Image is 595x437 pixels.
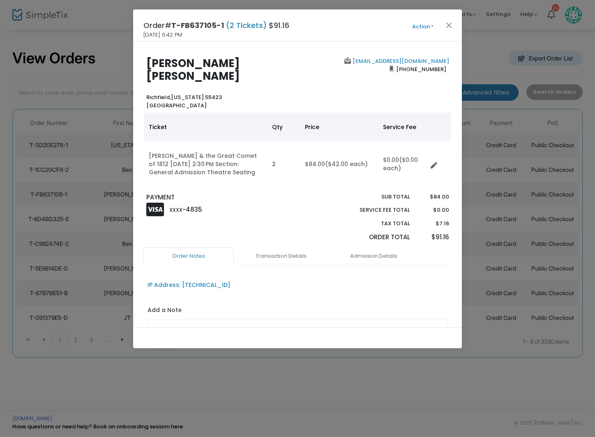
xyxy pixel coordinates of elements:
[143,20,289,31] h4: Order# $91.16
[146,56,240,83] b: [PERSON_NAME] [PERSON_NAME]
[418,233,449,242] p: $91.16
[267,113,300,141] th: Qty
[340,220,410,228] p: Tax Total
[148,306,182,317] label: Add a Note
[300,141,378,187] td: $84.00
[146,193,294,202] p: PAYMENT
[171,20,224,30] span: T-FB637105-1
[418,220,449,228] p: $7.16
[340,233,410,242] p: Order Total
[325,160,368,168] span: ($42.00 each)
[146,93,222,109] b: [US_STATE] 55423 [GEOGRAPHIC_DATA]
[182,205,202,214] span: -4835
[146,93,171,101] span: Richfield,
[383,156,418,172] span: ($0.00 each)
[224,20,269,30] span: (2 Tickets)
[143,247,234,265] a: Order Notes
[340,206,410,214] p: Service Fee Total
[144,113,267,141] th: Ticket
[378,113,427,141] th: Service Fee
[418,193,449,201] p: $84.00
[236,247,326,265] a: Transaction Details
[144,141,267,187] td: [PERSON_NAME] & the Great Comet of 1812 [DATE] 2:30 PM Section: General Admission Theatre Seating
[378,141,427,187] td: $0.00
[143,31,182,39] span: [DATE] 6:42 PM
[169,206,182,213] span: XXXX
[148,281,231,289] div: IP Address: [TECHNICAL_ID]
[418,206,449,214] p: $0.00
[394,62,449,76] span: [PHONE_NUMBER]
[300,113,378,141] th: Price
[444,20,454,30] button: Close
[351,57,449,65] a: [EMAIL_ADDRESS][DOMAIN_NAME]
[144,113,451,187] div: Data table
[267,141,300,187] td: 2
[398,22,447,31] button: Action
[328,247,419,265] a: Admission Details
[340,193,410,201] p: Sub total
